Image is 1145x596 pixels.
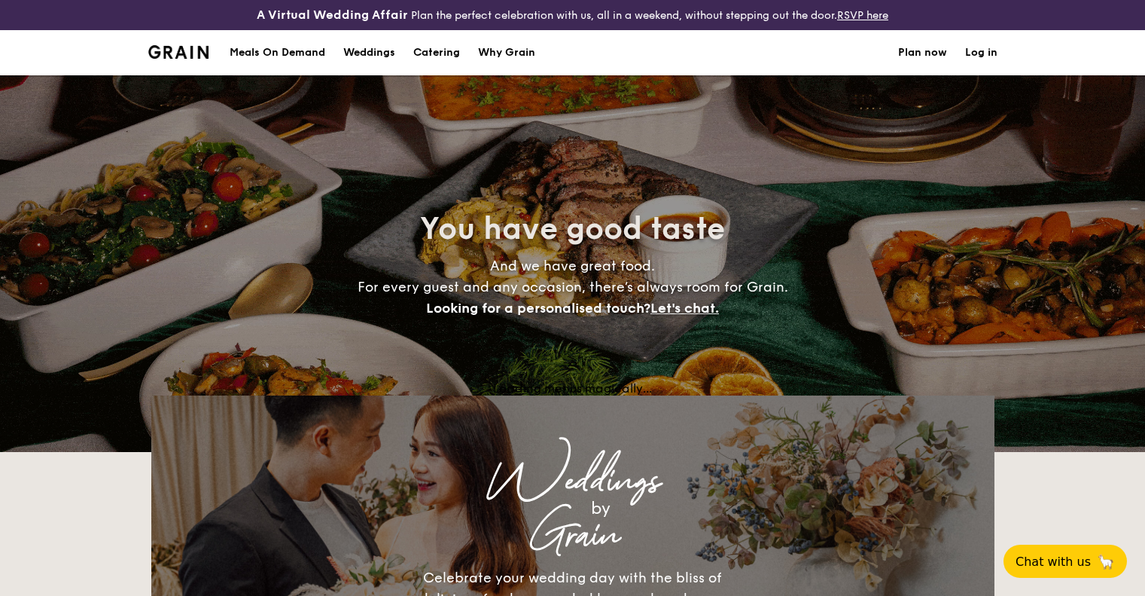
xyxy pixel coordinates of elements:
img: Grain [148,45,209,59]
h4: A Virtual Wedding Affair [257,6,408,24]
div: Weddings [284,468,862,495]
span: Let's chat. [650,300,719,316]
a: Catering [404,30,469,75]
div: Loading menus magically... [151,381,994,396]
div: Why Grain [478,30,535,75]
div: Weddings [343,30,395,75]
a: Logotype [148,45,209,59]
a: Log in [965,30,997,75]
div: by [340,495,862,522]
span: Chat with us [1016,555,1091,569]
div: Plan the perfect celebration with us, all in a weekend, without stepping out the door. [191,6,955,24]
a: RSVP here [837,9,888,22]
a: Weddings [334,30,404,75]
button: Chat with us🦙 [1003,545,1127,578]
div: Grain [284,522,862,549]
a: Plan now [898,30,947,75]
a: Why Grain [469,30,544,75]
div: Meals On Demand [230,30,325,75]
h1: Catering [413,30,460,75]
span: 🦙 [1097,553,1115,570]
a: Meals On Demand [221,30,334,75]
